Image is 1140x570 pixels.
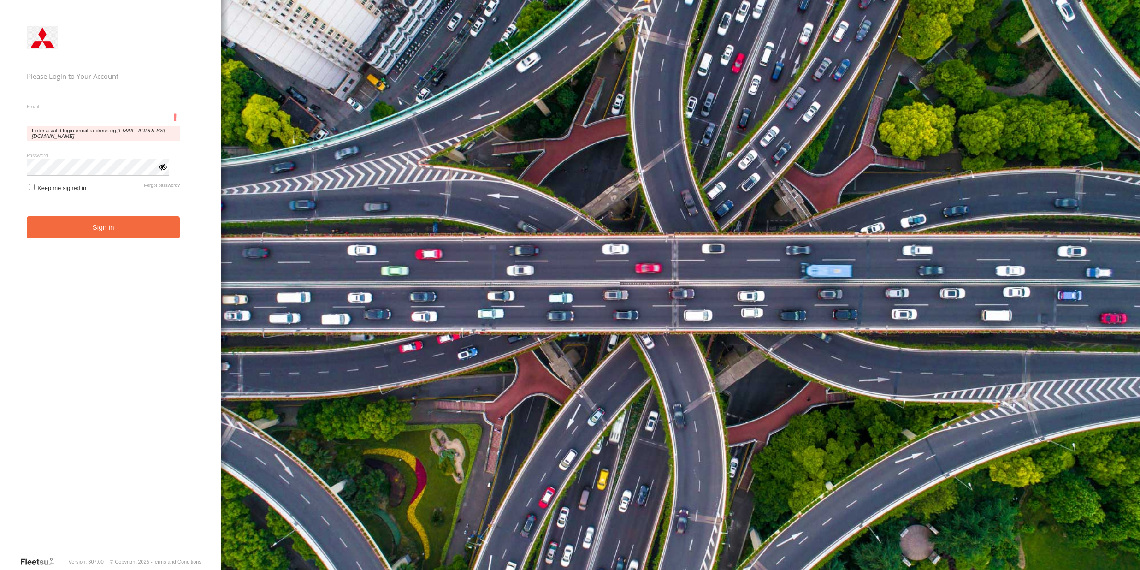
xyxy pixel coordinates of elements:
form: main [27,22,195,556]
a: Terms and Conditions [153,559,201,564]
h2: Please Login to Your Account [27,71,180,81]
a: Visit our Website [20,557,62,566]
span: Keep me signed in [37,184,86,191]
em: [EMAIL_ADDRESS][DOMAIN_NAME] [32,128,165,139]
label: Email [27,103,180,110]
input: Keep me signed in [29,184,35,190]
img: Mitsubishi Fleet [27,26,58,49]
div: ViewPassword [158,162,167,171]
a: Forgot password? [144,183,180,191]
button: Sign in [27,216,180,239]
div: Version: 307.00 [69,559,104,564]
span: Enter a valid login email address eg. [27,126,180,141]
label: Password [27,152,180,159]
div: © Copyright 2025 - [110,559,201,564]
